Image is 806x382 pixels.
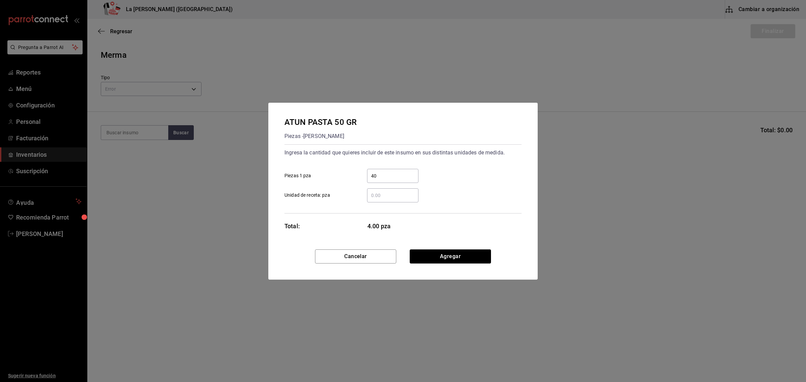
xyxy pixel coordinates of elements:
[367,222,419,231] span: 4.00 pza
[284,222,300,231] div: Total:
[284,172,311,179] span: Piezas 1 pza
[284,192,330,199] span: Unidad de receta: pza
[284,147,522,158] div: Ingresa la cantidad que quieres incluir de este insumo en sus distintas unidades de medida.
[367,191,418,199] input: Unidad de receta: pza
[284,131,357,142] div: Piezas - [PERSON_NAME]
[410,249,491,264] button: Agregar
[367,172,418,180] input: Piezas 1 pza
[284,116,357,128] div: ATUN PASTA 50 GR
[315,249,396,264] button: Cancelar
